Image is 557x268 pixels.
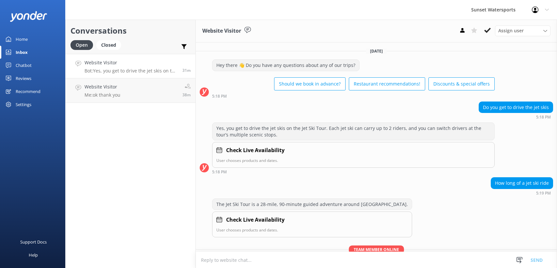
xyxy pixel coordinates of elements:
p: User chooses products and dates. [216,157,490,164]
p: Bot: Yes, you get to drive the jet skis on the Jet Ski Tour. Each jet ski can carry up to 2 rider... [85,68,178,74]
strong: 5:19 PM [536,191,551,195]
h2: Conversations [70,24,191,37]
p: User chooses products and dates. [216,227,408,233]
div: Aug 28 2025 04:18pm (UTC -05:00) America/Cancun [479,115,553,119]
button: Discounts & special offers [428,77,495,90]
span: Team member online [349,245,404,254]
div: How long of a jet ski ride [491,178,553,189]
div: Open [70,40,93,50]
strong: 5:18 PM [536,115,551,119]
h4: Website Visitor [85,83,120,90]
p: Me: ok thank you [85,92,120,98]
a: Closed [96,41,124,48]
div: Reviews [16,72,31,85]
a: Open [70,41,96,48]
strong: 5:18 PM [212,170,227,174]
div: Hey there 👋 Do you have any questions about any of our trips? [212,60,359,71]
h4: Website Visitor [85,59,178,66]
span: [DATE] [366,48,387,54]
div: Aug 28 2025 04:18pm (UTC -05:00) America/Cancun [212,94,495,98]
div: Help [29,248,38,261]
strong: 5:18 PM [212,94,227,98]
div: Recommend [16,85,40,98]
div: Home [16,33,28,46]
div: Closed [96,40,121,50]
h4: Check Live Availability [226,216,285,224]
button: Restaurant recommendations! [349,77,425,90]
div: The Jet Ski Tour is a 28-mile, 90-minute guided adventure around [GEOGRAPHIC_DATA]. [212,199,412,210]
img: yonder-white-logo.png [10,11,47,22]
div: Inbox [16,46,28,59]
div: Yes, you get to drive the jet skis on the Jet Ski Tour. Each jet ski can carry up to 2 riders, an... [212,123,494,140]
h3: Website Visitor [202,27,241,35]
button: Should we book in advance? [274,77,346,90]
div: Settings [16,98,31,111]
span: Aug 28 2025 04:11pm (UTC -05:00) America/Cancun [182,92,191,98]
div: Assign User [495,25,550,36]
div: Support Docs [20,235,47,248]
div: Aug 28 2025 04:18pm (UTC -05:00) America/Cancun [212,169,495,174]
span: Aug 28 2025 04:18pm (UTC -05:00) America/Cancun [182,68,191,73]
div: Do you get to drive the jet skis [479,102,553,113]
span: Assign user [498,27,524,34]
h4: Check Live Availability [226,146,285,155]
div: Aug 28 2025 04:19pm (UTC -05:00) America/Cancun [491,191,553,195]
a: Website VisitorBot:Yes, you get to drive the jet skis on the Jet Ski Tour. Each jet ski can carry... [66,54,195,78]
a: Website VisitorMe:ok thank you38m [66,78,195,103]
div: Chatbot [16,59,32,72]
